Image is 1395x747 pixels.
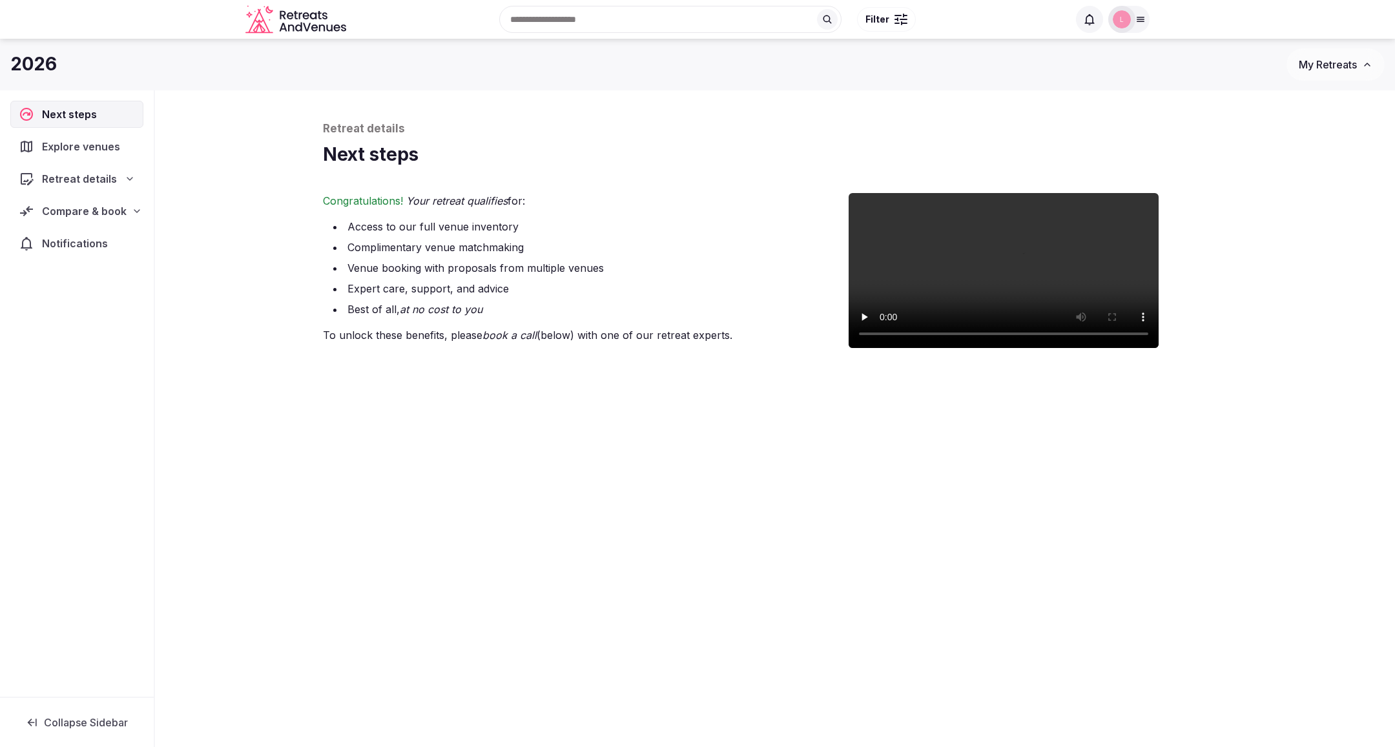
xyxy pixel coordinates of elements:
[10,52,57,77] h1: 2026
[323,193,770,209] p: for:
[849,193,1159,348] video: Your browser does not support the video tag.
[10,230,143,257] a: Notifications
[323,194,403,207] span: Congratulations!
[333,260,770,276] li: Venue booking with proposals from multiple venues
[245,5,349,34] a: Visit the homepage
[1299,58,1357,71] span: My Retreats
[333,302,770,317] li: Best of all,
[333,240,770,255] li: Complimentary venue matchmaking
[44,716,128,729] span: Collapse Sidebar
[245,5,349,34] svg: Retreats and Venues company logo
[42,139,125,154] span: Explore venues
[42,203,127,219] span: Compare & book
[323,121,1227,137] p: Retreat details
[10,708,143,737] button: Collapse Sidebar
[400,303,482,316] em: at no cost to you
[323,327,770,343] p: To unlock these benefits, please (below) with one of our retreat experts.
[10,101,143,128] a: Next steps
[857,7,916,32] button: Filter
[482,329,537,342] em: book a call
[1286,48,1385,81] button: My Retreats
[406,194,508,207] em: Your retreat qualifies
[10,133,143,160] a: Explore venues
[333,219,770,234] li: Access to our full venue inventory
[333,281,770,296] li: Expert care, support, and advice
[865,13,889,26] span: Filter
[42,236,113,251] span: Notifications
[42,107,102,122] span: Next steps
[323,142,1227,167] h1: Next steps
[1113,10,1131,28] img: Luwam Beyin
[42,171,117,187] span: Retreat details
